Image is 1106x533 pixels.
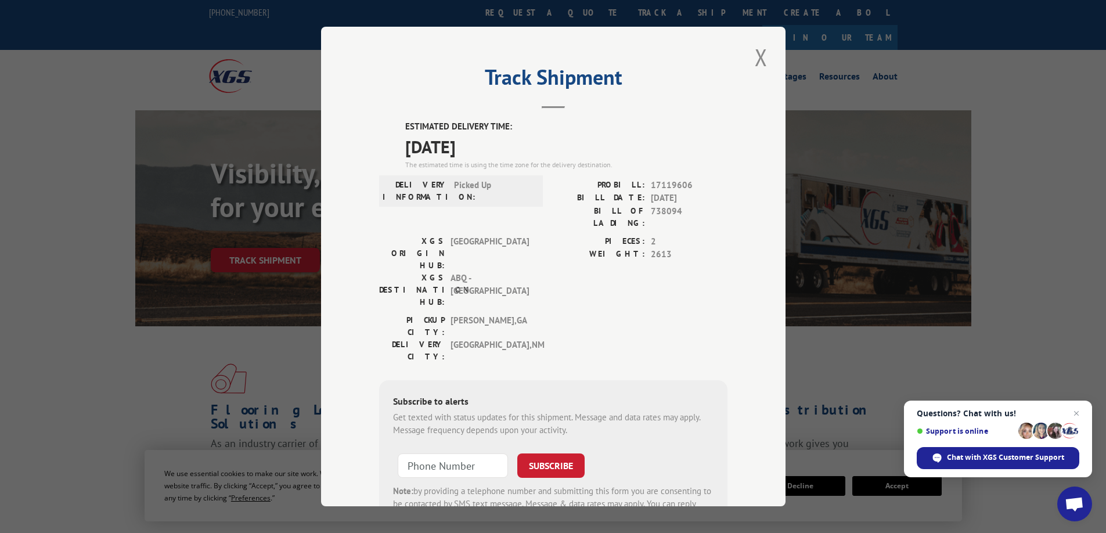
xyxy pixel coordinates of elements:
span: 2 [651,235,727,248]
strong: Note: [393,485,413,496]
label: XGS DESTINATION HUB: [379,271,445,308]
a: Open chat [1057,487,1092,521]
label: PICKUP CITY: [379,314,445,338]
label: XGS ORIGIN HUB: [379,235,445,271]
span: 17119606 [651,178,727,192]
span: [GEOGRAPHIC_DATA] , NM [451,338,529,362]
label: BILL DATE: [553,192,645,205]
span: [GEOGRAPHIC_DATA] [451,235,529,271]
div: The estimated time is using the time zone for the delivery destination. [405,159,727,170]
label: DELIVERY CITY: [379,338,445,362]
span: Questions? Chat with us! [917,409,1079,418]
span: ABQ - [GEOGRAPHIC_DATA] [451,271,529,308]
input: Phone Number [398,453,508,477]
div: Subscribe to alerts [393,394,714,410]
span: [DATE] [405,133,727,159]
span: 738094 [651,204,727,229]
span: Chat with XGS Customer Support [947,452,1064,463]
button: Close modal [751,41,771,73]
h2: Track Shipment [379,69,727,91]
label: PIECES: [553,235,645,248]
label: PROBILL: [553,178,645,192]
span: Support is online [917,427,1014,435]
span: 2613 [651,248,727,261]
span: Chat with XGS Customer Support [917,447,1079,469]
label: ESTIMATED DELIVERY TIME: [405,120,727,134]
span: Picked Up [454,178,532,203]
button: SUBSCRIBE [517,453,585,477]
span: [PERSON_NAME] , GA [451,314,529,338]
label: DELIVERY INFORMATION: [383,178,448,203]
div: Get texted with status updates for this shipment. Message and data rates may apply. Message frequ... [393,410,714,437]
label: BILL OF LADING: [553,204,645,229]
span: [DATE] [651,192,727,205]
div: by providing a telephone number and submitting this form you are consenting to be contacted by SM... [393,484,714,524]
label: WEIGHT: [553,248,645,261]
